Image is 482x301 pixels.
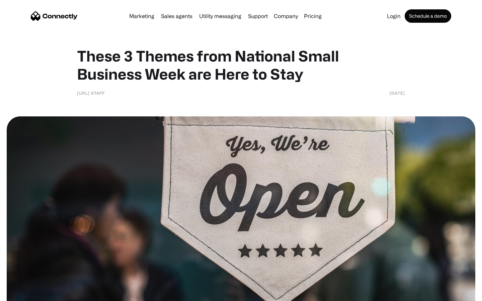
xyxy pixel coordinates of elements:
[158,13,195,19] a: Sales agents
[405,9,451,23] a: Schedule a demo
[196,13,244,19] a: Utility messaging
[390,90,405,96] div: [DATE]
[274,11,298,21] div: Company
[301,13,324,19] a: Pricing
[127,13,157,19] a: Marketing
[77,47,405,83] h1: These 3 Themes from National Small Business Week are Here to Stay
[245,13,270,19] a: Support
[77,90,105,96] div: [URL] Staff
[7,289,40,299] aside: Language selected: English
[13,289,40,299] ul: Language list
[384,13,403,19] a: Login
